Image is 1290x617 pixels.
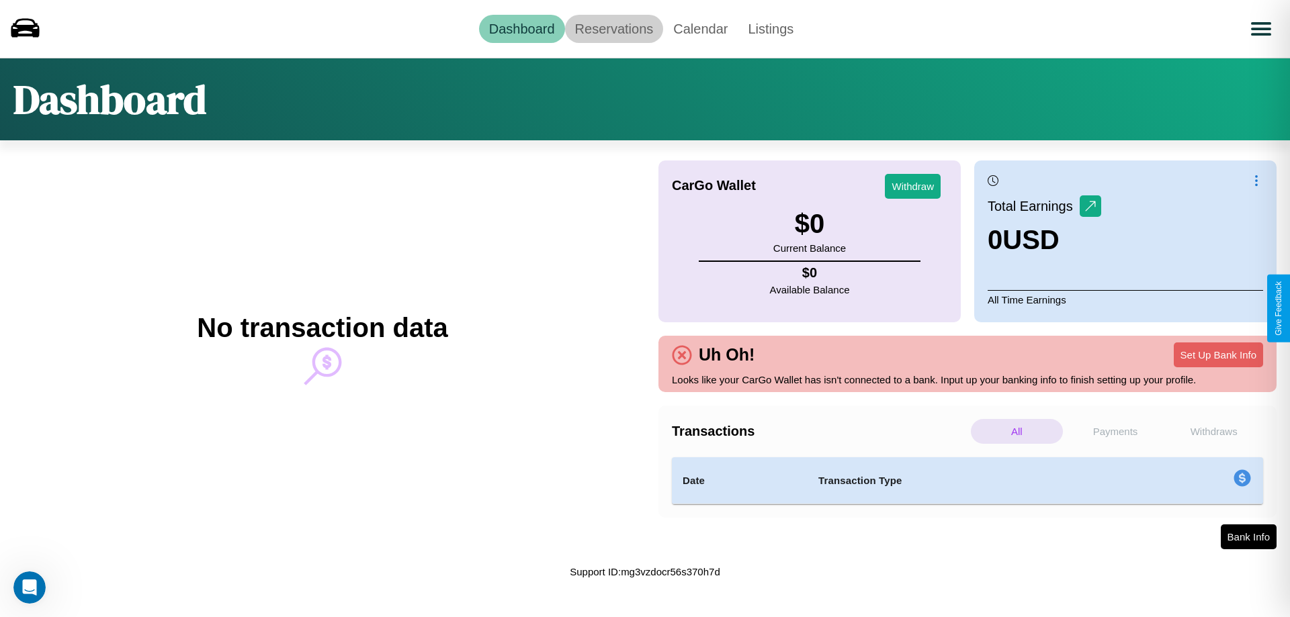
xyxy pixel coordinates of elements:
button: Bank Info [1221,524,1277,549]
iframe: Intercom live chat [13,571,46,604]
button: Set Up Bank Info [1174,342,1263,367]
table: simple table [672,457,1263,504]
h4: Date [683,473,797,489]
h2: No transaction data [197,313,447,343]
p: Available Balance [770,281,850,299]
h4: Uh Oh! [692,345,761,365]
p: Looks like your CarGo Wallet has isn't connected to a bank. Input up your banking info to finish ... [672,371,1263,389]
p: Withdraws [1168,419,1260,444]
a: Reservations [565,15,664,43]
div: Give Feedback [1274,281,1283,336]
a: Dashboard [479,15,565,43]
h4: Transaction Type [818,473,1123,489]
button: Withdraw [885,174,941,199]
p: Support ID: mg3vzdocr56s370h7d [570,563,720,581]
a: Calendar [663,15,738,43]
h3: $ 0 [773,209,846,239]
h3: 0 USD [988,225,1101,255]
h4: Transactions [672,424,967,439]
p: All Time Earnings [988,290,1263,309]
h1: Dashboard [13,72,206,127]
p: Payments [1070,419,1162,444]
h4: $ 0 [770,265,850,281]
p: All [971,419,1063,444]
button: Open menu [1242,10,1280,48]
h4: CarGo Wallet [672,178,756,193]
a: Listings [738,15,804,43]
p: Current Balance [773,239,846,257]
p: Total Earnings [988,194,1080,218]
